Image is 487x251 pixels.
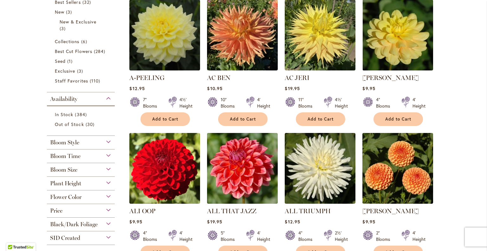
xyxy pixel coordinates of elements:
[362,199,433,205] a: AMBER QUEEN
[376,96,394,109] div: 4" Blooms
[285,74,309,82] a: AC JERI
[129,66,200,72] a: A-Peeling
[385,116,411,122] span: Add to Cart
[179,230,192,242] div: 4' Height
[257,96,270,109] div: 4' Height
[129,133,200,204] img: ALI OOP
[86,121,96,128] span: 30
[55,9,64,15] span: New
[50,153,81,160] span: Bloom Time
[285,219,300,225] span: $12.95
[362,207,419,215] a: [PERSON_NAME]
[230,116,256,122] span: Add to Cart
[90,77,102,84] span: 110
[50,139,79,146] span: Bloom Style
[60,18,104,32] a: New &amp; Exclusive
[129,85,145,91] span: $12.95
[207,74,231,82] a: AC BEN
[335,230,348,242] div: 2½' Height
[55,9,108,15] a: New
[50,180,81,187] span: Plant Height
[55,78,88,84] span: Staff Favorites
[129,219,142,225] span: $9.95
[373,112,423,126] button: Add to Cart
[296,112,345,126] button: Add to Cart
[207,133,278,204] img: ALL THAT JAZZ
[143,230,161,242] div: 4" Blooms
[362,133,433,204] img: AMBER QUEEN
[207,66,278,72] a: AC BEN
[55,58,66,64] span: Seed
[285,85,300,91] span: $19.95
[218,112,268,126] button: Add to Cart
[55,48,108,55] a: Best Cut Flowers
[50,221,98,228] span: Black/Dark Foliage
[129,74,165,82] a: A-PEELING
[285,199,355,205] a: ALL TRIUMPH
[298,96,316,109] div: 11" Blooms
[207,199,278,205] a: ALL THAT JAZZ
[94,48,107,55] span: 284
[55,121,108,128] a: Out of Stock 30
[376,230,394,242] div: 2" Blooms
[55,38,80,44] span: Collections
[257,230,270,242] div: 4' Height
[55,38,108,45] a: Collections
[179,96,192,109] div: 4½' Height
[285,133,355,204] img: ALL TRIUMPH
[5,228,23,246] iframe: Launch Accessibility Center
[140,112,190,126] button: Add to Cart
[67,58,74,64] span: 1
[285,207,331,215] a: ALL TRIUMPH
[298,230,316,242] div: 4" Blooms
[412,230,425,242] div: 4' Height
[50,194,81,201] span: Flower Color
[412,96,425,109] div: 4' Height
[55,77,108,84] a: Staff Favorites
[50,234,80,241] span: SID Created
[55,111,73,117] span: In Stock
[221,96,238,109] div: 10" Blooms
[66,9,74,15] span: 3
[207,219,222,225] span: $19.95
[221,230,238,242] div: 5" Blooms
[81,38,89,45] span: 6
[50,96,77,102] span: Availability
[55,121,84,127] span: Out of Stock
[50,166,77,173] span: Bloom Size
[207,85,222,91] span: $10.95
[129,199,200,205] a: ALI OOP
[50,207,62,214] span: Price
[77,68,85,74] span: 3
[143,96,161,109] div: 7" Blooms
[55,58,108,64] a: Seed
[362,74,419,82] a: [PERSON_NAME]
[207,207,256,215] a: ALL THAT JAZZ
[55,48,92,54] span: Best Cut Flowers
[60,25,67,32] span: 3
[362,66,433,72] a: AHOY MATEY
[60,19,96,25] span: New & Exclusive
[362,219,375,225] span: $9.95
[55,68,108,74] a: Exclusive
[335,96,348,109] div: 4½' Height
[129,207,155,215] a: ALI OOP
[75,111,88,118] span: 384
[285,66,355,72] a: AC Jeri
[362,85,375,91] span: $9.95
[55,68,75,74] span: Exclusive
[55,111,108,118] a: In Stock 384
[308,116,334,122] span: Add to Cart
[152,116,178,122] span: Add to Cart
